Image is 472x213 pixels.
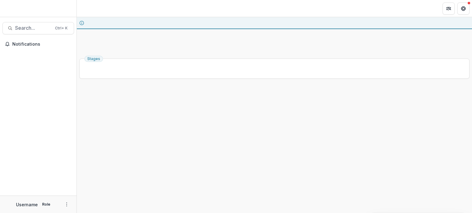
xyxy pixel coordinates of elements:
button: Search... [2,22,74,34]
p: Role [40,202,52,207]
button: Notifications [2,39,74,49]
p: Username [16,201,38,208]
button: Get Help [457,2,470,15]
span: Stages [87,57,100,61]
button: More [63,201,70,208]
span: Search... [15,25,51,31]
button: Partners [442,2,455,15]
div: Ctrl + K [54,25,69,32]
span: Notifications [12,42,72,47]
